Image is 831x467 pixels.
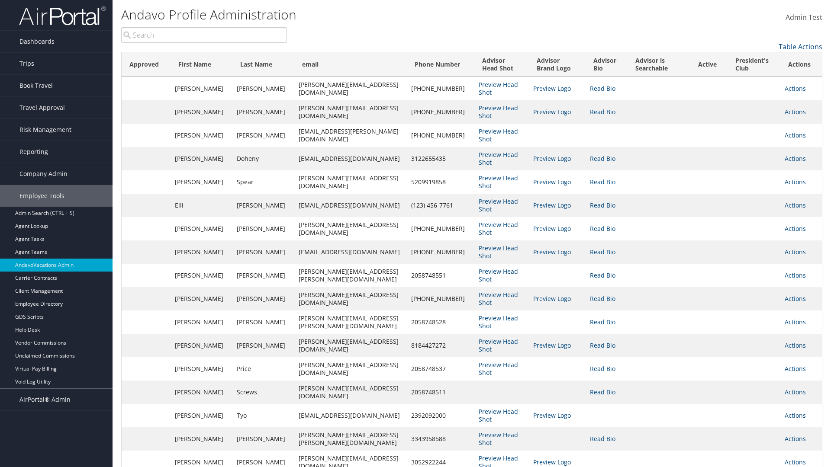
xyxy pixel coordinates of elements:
td: [EMAIL_ADDRESS][PERSON_NAME][DOMAIN_NAME] [294,124,406,147]
a: Actions [785,84,806,93]
a: Read Bio [590,318,615,326]
td: [PERSON_NAME] [232,264,294,287]
td: [PERSON_NAME] [171,124,232,147]
a: Actions [785,388,806,396]
td: [PERSON_NAME] [171,170,232,194]
a: Read Bio [590,435,615,443]
td: [PERSON_NAME] [171,381,232,404]
td: 8184427272 [407,334,474,357]
a: Preview Head Shot [479,104,518,120]
span: Trips [19,53,34,74]
a: Actions [785,411,806,419]
td: Elli [171,194,232,217]
td: [PERSON_NAME] [232,124,294,147]
a: Actions [785,318,806,326]
a: Read Bio [590,365,615,373]
a: Read Bio [590,388,615,396]
span: Travel Approval [19,97,65,118]
td: [PHONE_NUMBER] [407,217,474,240]
span: Admin Test [786,13,822,22]
td: [PERSON_NAME][EMAIL_ADDRESS][PERSON_NAME][DOMAIN_NAME] [294,310,406,334]
a: Read Bio [590,248,615,256]
td: (123) 456-7761 [407,194,474,217]
a: Read Bio [590,341,615,349]
a: Read Bio [590,154,615,163]
a: Read Bio [590,224,615,233]
span: Dashboards [19,31,55,52]
td: [PERSON_NAME][EMAIL_ADDRESS][PERSON_NAME][DOMAIN_NAME] [294,264,406,287]
a: Actions [785,178,806,186]
a: Preview Logo [533,108,571,116]
a: Actions [785,365,806,373]
a: Preview Logo [533,178,571,186]
a: Preview Logo [533,154,571,163]
td: [PERSON_NAME] [171,77,232,100]
a: Read Bio [590,84,615,93]
td: [PERSON_NAME] [171,334,232,357]
a: Actions [785,224,806,233]
a: Preview Head Shot [479,244,518,260]
td: [PERSON_NAME] [171,427,232,451]
td: [EMAIL_ADDRESS][DOMAIN_NAME] [294,240,406,264]
td: [PERSON_NAME] [232,310,294,334]
a: Preview Logo [533,341,571,349]
a: Preview Head Shot [479,267,518,283]
h1: Andavo Profile Administration [121,6,589,24]
a: Actions [785,341,806,349]
span: Employee Tools [19,185,64,207]
td: Screws [232,381,294,404]
a: Preview Logo [533,224,571,233]
a: Preview Head Shot [479,291,518,307]
a: Preview Head Shot [479,221,518,237]
td: 2058748511 [407,381,474,404]
a: Preview Logo [533,201,571,209]
td: 2058748528 [407,310,474,334]
a: Read Bio [590,294,615,303]
th: Phone Number: activate to sort column ascending [407,52,474,77]
td: 2392092000 [407,404,474,427]
td: [EMAIL_ADDRESS][DOMAIN_NAME] [294,147,406,170]
th: Active: activate to sort column ascending [690,52,728,77]
td: [PERSON_NAME] [171,240,232,264]
td: 5209919858 [407,170,474,194]
a: Actions [785,131,806,139]
td: [PERSON_NAME][EMAIL_ADDRESS][DOMAIN_NAME] [294,170,406,194]
td: [PHONE_NUMBER] [407,124,474,147]
td: [PERSON_NAME] [171,147,232,170]
a: Read Bio [590,271,615,279]
td: [PERSON_NAME][EMAIL_ADDRESS][DOMAIN_NAME] [294,217,406,240]
td: [PERSON_NAME][EMAIL_ADDRESS][DOMAIN_NAME] [294,287,406,310]
a: Actions [785,108,806,116]
input: Search [121,27,287,43]
td: [PERSON_NAME] [171,357,232,381]
td: [PERSON_NAME] [232,77,294,100]
a: Read Bio [590,108,615,116]
td: [PERSON_NAME] [232,217,294,240]
a: Actions [785,435,806,443]
a: Preview Head Shot [479,431,518,447]
a: Read Bio [590,201,615,209]
td: [PERSON_NAME] [232,240,294,264]
a: Preview Head Shot [479,361,518,377]
a: Preview Head Shot [479,150,518,166]
td: [PERSON_NAME] [232,287,294,310]
td: [PERSON_NAME][EMAIL_ADDRESS][DOMAIN_NAME] [294,77,406,100]
td: 3122655435 [407,147,474,170]
td: [PHONE_NUMBER] [407,100,474,124]
a: Preview Logo [533,84,571,93]
a: Actions [785,271,806,279]
span: Risk Management [19,119,71,141]
td: [PHONE_NUMBER] [407,77,474,100]
a: Actions [785,248,806,256]
td: 2058748537 [407,357,474,381]
span: AirPortal® Admin [19,389,71,410]
td: [PHONE_NUMBER] [407,240,474,264]
td: [PERSON_NAME] [171,264,232,287]
a: Read Bio [590,178,615,186]
td: [PERSON_NAME][EMAIL_ADDRESS][DOMAIN_NAME] [294,381,406,404]
a: Actions [785,154,806,163]
img: airportal-logo.png [19,6,106,26]
a: Actions [785,458,806,466]
a: Preview Logo [533,411,571,419]
td: Doheny [232,147,294,170]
